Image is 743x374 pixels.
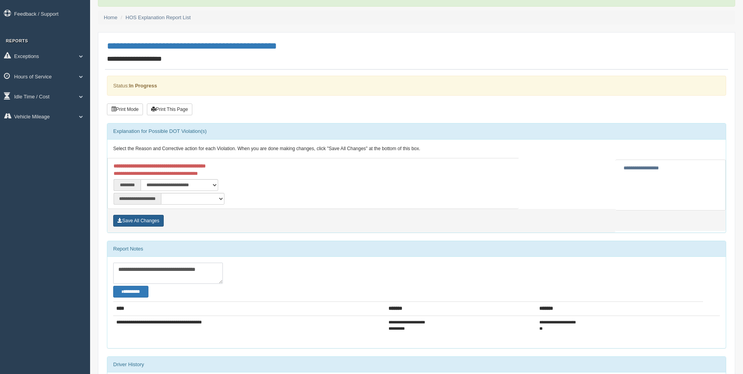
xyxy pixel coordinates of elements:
[113,215,164,227] button: Save
[107,357,726,372] div: Driver History
[113,286,148,298] button: Change Filter Options
[107,76,726,96] div: Status:
[107,140,726,158] div: Select the Reason and Corrective action for each Violation. When you are done making changes, cli...
[129,83,157,89] strong: In Progress
[107,241,726,257] div: Report Notes
[107,103,143,115] button: Print Mode
[126,15,191,20] a: HOS Explanation Report List
[104,15,118,20] a: Home
[147,103,192,115] button: Print This Page
[107,123,726,139] div: Explanation for Possible DOT Violation(s)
